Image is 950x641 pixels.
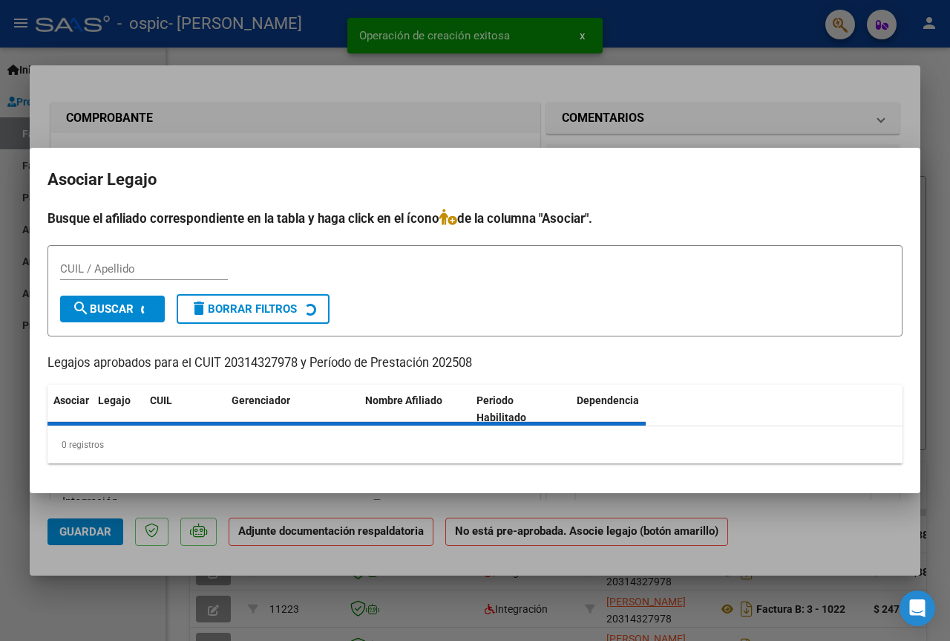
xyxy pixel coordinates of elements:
[150,394,172,406] span: CUIL
[47,166,902,194] h2: Asociar Legajo
[177,294,330,324] button: Borrar Filtros
[577,394,639,406] span: Dependencia
[190,299,208,317] mat-icon: delete
[92,385,144,434] datatable-header-cell: Legajo
[476,394,526,423] span: Periodo Habilitado
[226,385,359,434] datatable-header-cell: Gerenciador
[47,426,902,463] div: 0 registros
[98,394,131,406] span: Legajo
[190,302,297,316] span: Borrar Filtros
[359,385,471,434] datatable-header-cell: Nombre Afiliado
[144,385,226,434] datatable-header-cell: CUIL
[900,590,935,626] div: Open Intercom Messenger
[47,354,902,373] p: Legajos aprobados para el CUIT 20314327978 y Período de Prestación 202508
[471,385,571,434] datatable-header-cell: Periodo Habilitado
[47,209,902,228] h4: Busque el afiliado correspondiente en la tabla y haga click en el ícono de la columna "Asociar".
[60,296,165,322] button: Buscar
[72,299,90,317] mat-icon: search
[365,394,442,406] span: Nombre Afiliado
[72,302,134,316] span: Buscar
[53,394,89,406] span: Asociar
[47,385,92,434] datatable-header-cell: Asociar
[571,385,682,434] datatable-header-cell: Dependencia
[232,394,290,406] span: Gerenciador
